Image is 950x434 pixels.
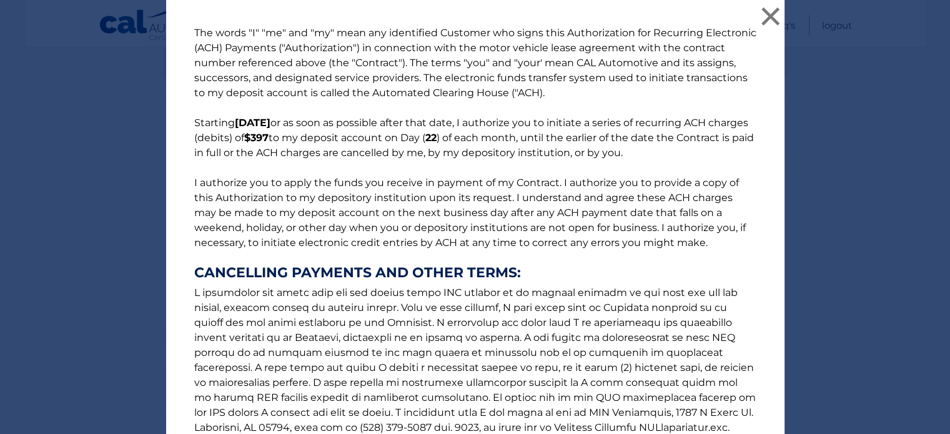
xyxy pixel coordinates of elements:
[425,132,437,144] b: 22
[194,265,756,280] strong: CANCELLING PAYMENTS AND OTHER TERMS:
[235,117,270,129] b: [DATE]
[244,132,269,144] b: $397
[758,4,783,29] button: ×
